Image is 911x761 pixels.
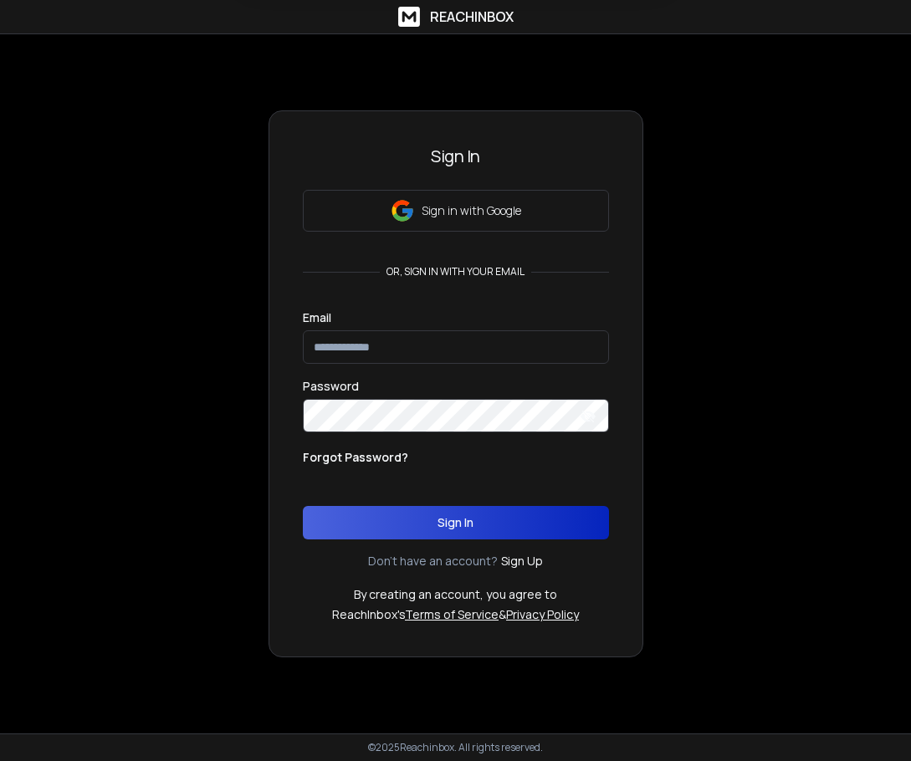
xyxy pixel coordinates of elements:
[405,606,499,622] a: Terms of Service
[501,553,543,569] a: Sign Up
[422,202,521,219] p: Sign in with Google
[303,506,609,539] button: Sign In
[303,449,408,466] p: Forgot Password?
[303,312,331,324] label: Email
[368,741,543,754] p: © 2025 Reachinbox. All rights reserved.
[303,145,609,168] h3: Sign In
[334,20,645,59] div: Enable notifications to stay on top of your campaigns with real-time updates on replies.
[354,586,557,603] p: By creating an account, you agree to
[368,553,498,569] p: Don't have an account?
[472,87,547,129] button: Later
[303,190,609,232] button: Sign in with Google
[557,87,645,129] button: Enable
[267,20,334,87] img: notification icon
[303,380,359,392] label: Password
[380,265,531,278] p: or, sign in with your email
[506,606,579,622] a: Privacy Policy
[332,606,579,623] p: ReachInbox's &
